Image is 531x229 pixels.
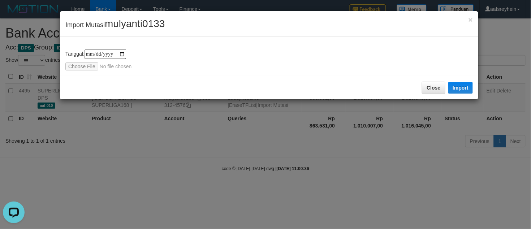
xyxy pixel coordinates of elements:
[3,3,25,25] button: Open LiveChat chat widget
[422,82,445,94] button: Close
[65,49,473,70] div: Tanggal:
[469,16,473,23] button: Close
[105,18,165,29] span: mulyanti0133
[469,16,473,24] span: ×
[448,82,473,94] button: Import
[65,21,165,29] span: Import Mutasi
